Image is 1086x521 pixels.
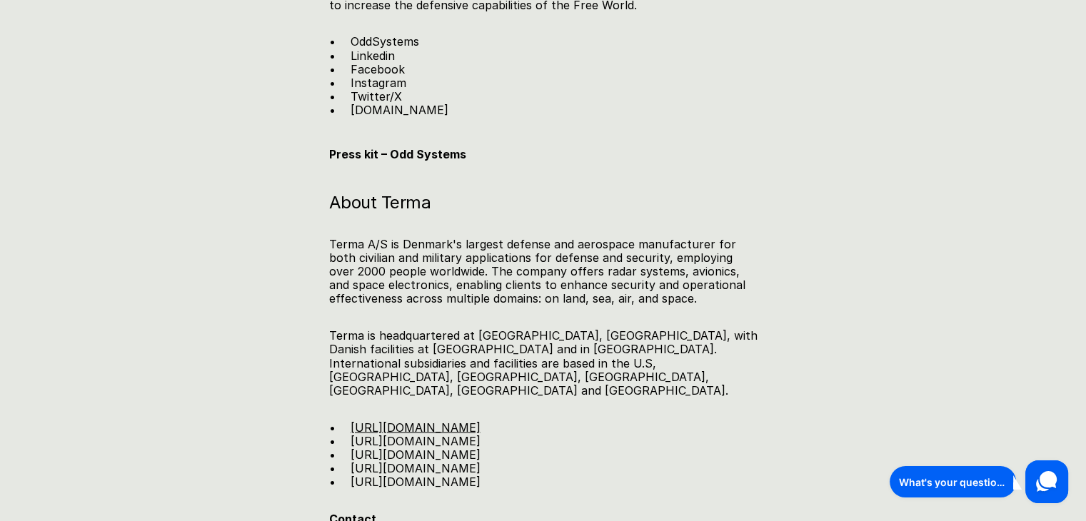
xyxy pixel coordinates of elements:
iframe: HelpCrunch [886,457,1072,507]
a: OddSystems [350,34,418,49]
h3: ​​About Terma [328,191,757,215]
a: [URL][DOMAIN_NAME] [350,460,480,475]
p: Terma A/S is Denmark's largest defense and aerospace manufacturer for both civilian and military ... [328,238,757,306]
a: Instagram [350,76,406,90]
a: [DOMAIN_NAME] [350,103,448,117]
a: [URL][DOMAIN_NAME] [350,474,480,488]
a: [URL][DOMAIN_NAME] [350,433,480,447]
a: Twitter/X [350,89,401,103]
p: Terma is headquartered at [GEOGRAPHIC_DATA], [GEOGRAPHIC_DATA], with Danish facilities at [GEOGRA... [328,329,757,398]
a: Linkedin [350,49,394,63]
a: Press kit – Odd Systems [328,147,466,161]
a: [URL][DOMAIN_NAME] [350,447,480,461]
a: Facebook [350,62,404,76]
a: [URL][DOMAIN_NAME] [350,420,480,434]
